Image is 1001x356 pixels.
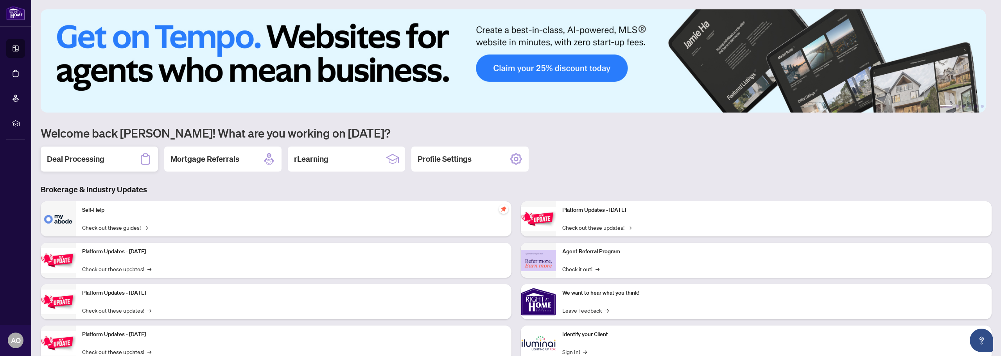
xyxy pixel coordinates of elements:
p: Platform Updates - [DATE] [82,330,505,339]
button: 5 [974,105,978,108]
span: pushpin [499,204,508,214]
p: Agent Referral Program [562,247,985,256]
span: → [147,265,151,273]
img: Agent Referral Program [521,250,556,271]
a: Check out these updates!→ [82,265,151,273]
button: 4 [968,105,971,108]
img: Platform Updates - July 8, 2025 [41,331,76,356]
p: Platform Updates - [DATE] [82,289,505,297]
a: Check out these updates!→ [562,223,631,232]
h3: Brokerage & Industry Updates [41,184,992,195]
img: Slide 0 [41,9,986,113]
img: Platform Updates - July 21, 2025 [41,290,76,314]
button: Open asap [970,329,993,352]
p: Platform Updates - [DATE] [562,206,985,215]
h1: Welcome back [PERSON_NAME]! What are you working on [DATE]? [41,125,992,140]
h2: Mortgage Referrals [170,154,239,165]
p: Identify your Client [562,330,985,339]
p: Platform Updates - [DATE] [82,247,505,256]
span: → [147,347,151,356]
button: 1 [940,105,953,108]
span: AO [11,335,21,346]
img: We want to hear what you think! [521,284,556,319]
a: Check out these guides!→ [82,223,148,232]
span: → [596,265,599,273]
a: Check out these updates!→ [82,347,151,356]
span: → [583,347,587,356]
button: 6 [981,105,984,108]
p: We want to hear what you think! [562,289,985,297]
button: 3 [962,105,965,108]
h2: Profile Settings [418,154,472,165]
button: 2 [956,105,959,108]
span: → [628,223,631,232]
h2: rLearning [294,154,328,165]
img: logo [6,6,25,20]
img: Platform Updates - September 16, 2025 [41,248,76,273]
span: → [605,306,609,315]
span: → [147,306,151,315]
span: → [144,223,148,232]
img: Self-Help [41,201,76,236]
h2: Deal Processing [47,154,104,165]
a: Sign In!→ [562,347,587,356]
a: Leave Feedback→ [562,306,609,315]
img: Platform Updates - June 23, 2025 [521,207,556,231]
a: Check out these updates!→ [82,306,151,315]
a: Check it out!→ [562,265,599,273]
p: Self-Help [82,206,505,215]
